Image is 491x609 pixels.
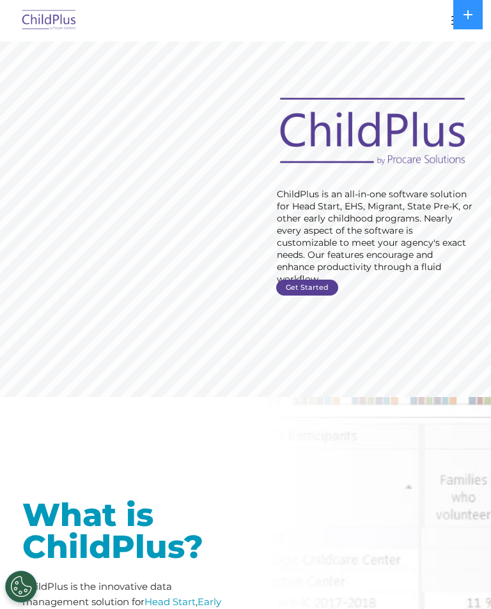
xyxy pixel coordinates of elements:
[19,6,79,36] img: ChildPlus by Procare Solutions
[276,280,338,296] a: Get Started
[5,571,37,603] button: Cookies Settings
[277,188,473,285] rs-layer: ChildPlus is an all-in-one software solution for Head Start, EHS, Migrant, State Pre-K, or other ...
[22,499,236,563] h1: What is ChildPlus?
[144,596,196,608] a: Head Start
